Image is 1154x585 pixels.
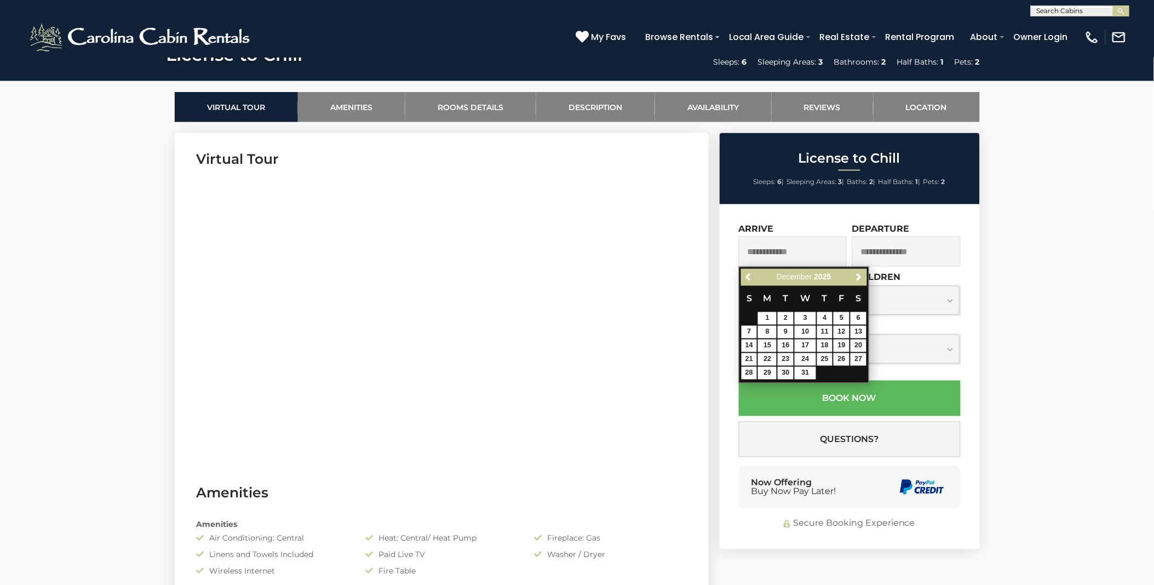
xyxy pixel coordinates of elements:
[778,326,794,339] a: 9
[739,223,774,234] label: Arrive
[778,312,794,325] a: 2
[822,294,828,304] span: Thursday
[965,27,1003,47] a: About
[783,294,789,304] span: Tuesday
[851,312,866,325] a: 6
[742,340,757,352] a: 14
[742,367,757,380] a: 28
[188,549,357,560] div: Linens and Towels Included
[787,175,845,189] li: |
[655,92,772,122] a: Availability
[751,479,836,496] div: Now Offering
[772,92,874,122] a: Reviews
[814,27,875,47] a: Real Estate
[852,271,866,284] a: Next
[405,92,536,122] a: Rooms Details
[847,177,868,186] span: Baths:
[778,367,794,380] a: 30
[591,30,626,44] span: My Favs
[724,27,809,47] a: Local Area Guide
[188,519,695,530] div: Amenities
[526,549,694,560] div: Washer / Dryer
[763,294,772,304] span: Monday
[298,92,405,122] a: Amenities
[879,175,921,189] li: |
[834,353,849,366] a: 26
[576,30,629,44] a: My Favs
[847,175,876,189] li: |
[795,367,816,380] a: 31
[851,326,866,339] a: 13
[188,566,357,577] div: Wireless Internet
[854,273,863,282] span: Next
[795,326,816,339] a: 10
[742,271,756,284] a: Previous
[188,533,357,544] div: Air Conditioning: Central
[739,518,961,530] div: Secure Booking Experience
[747,294,752,304] span: Sunday
[739,422,961,457] button: Questions?
[817,312,833,325] a: 4
[357,533,526,544] div: Heat: Central/ Heat Pump
[758,340,777,352] a: 15
[758,353,777,366] a: 22
[197,484,687,503] h3: Amenities
[834,312,849,325] a: 5
[1084,30,1100,45] img: phone-regular-white.png
[777,273,812,282] span: December
[851,340,866,352] a: 20
[852,223,910,234] label: Departure
[758,326,777,339] a: 8
[1008,27,1073,47] a: Owner Login
[800,294,810,304] span: Wednesday
[751,487,836,496] span: Buy Now Pay Later!
[722,151,977,165] h2: License to Chill
[754,177,776,186] span: Sleeps:
[758,312,777,325] a: 1
[814,273,831,282] span: 2025
[175,92,298,122] a: Virtual Tour
[640,27,719,47] a: Browse Rentals
[941,177,945,186] strong: 2
[851,353,866,366] a: 27
[357,549,526,560] div: Paid Live TV
[739,381,961,416] button: Book Now
[197,150,687,169] h3: Virtual Tour
[778,353,794,366] a: 23
[839,177,842,186] strong: 3
[834,326,849,339] a: 12
[923,177,940,186] span: Pets:
[817,326,833,339] a: 11
[817,340,833,352] a: 18
[879,177,914,186] span: Half Baths:
[536,92,655,122] a: Description
[787,177,837,186] span: Sleeping Areas:
[27,21,255,54] img: White-1-2.png
[870,177,874,186] strong: 2
[744,273,753,282] span: Previous
[839,294,845,304] span: Friday
[880,27,960,47] a: Rental Program
[742,353,757,366] a: 21
[795,312,816,325] a: 3
[916,177,918,186] strong: 1
[526,533,694,544] div: Fireplace: Gas
[795,340,816,352] a: 17
[856,294,862,304] span: Saturday
[817,353,833,366] a: 25
[852,272,901,283] label: Children
[758,367,777,380] a: 29
[834,340,849,352] a: 19
[1111,30,1127,45] img: mail-regular-white.png
[754,175,784,189] li: |
[357,566,526,577] div: Fire Table
[874,92,980,122] a: Location
[778,177,782,186] strong: 6
[778,340,794,352] a: 16
[742,326,757,339] a: 7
